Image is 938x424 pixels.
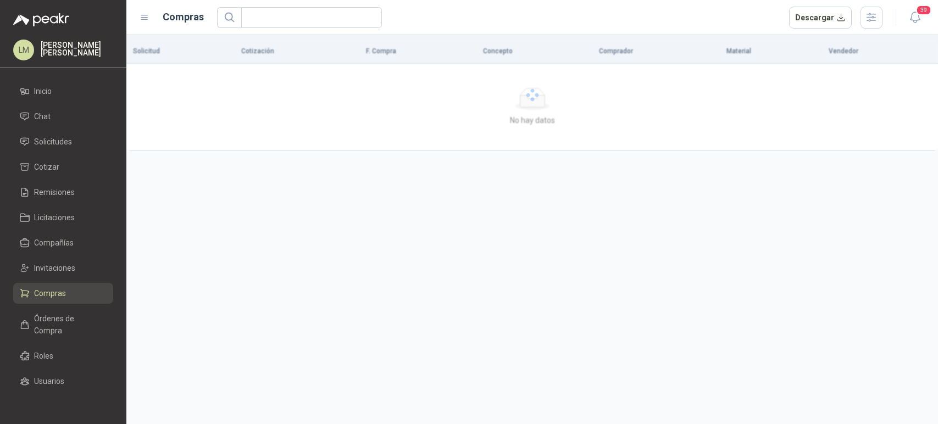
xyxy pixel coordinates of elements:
[34,237,74,249] span: Compañías
[34,85,52,97] span: Inicio
[13,207,113,228] a: Licitaciones
[34,350,53,362] span: Roles
[13,40,34,60] div: LM
[34,262,75,274] span: Invitaciones
[13,396,113,417] a: Categorías
[34,136,72,148] span: Solicitudes
[13,13,69,26] img: Logo peakr
[13,106,113,127] a: Chat
[13,308,113,341] a: Órdenes de Compra
[789,7,852,29] button: Descargar
[163,9,204,25] h1: Compras
[34,110,51,122] span: Chat
[13,131,113,152] a: Solicitudes
[905,8,925,27] button: 39
[34,375,64,387] span: Usuarios
[13,81,113,102] a: Inicio
[34,287,66,299] span: Compras
[13,371,113,392] a: Usuarios
[34,313,103,337] span: Órdenes de Compra
[13,182,113,203] a: Remisiones
[34,186,75,198] span: Remisiones
[41,41,113,57] p: [PERSON_NAME] [PERSON_NAME]
[13,258,113,278] a: Invitaciones
[13,283,113,304] a: Compras
[13,232,113,253] a: Compañías
[13,157,113,177] a: Cotizar
[34,211,75,224] span: Licitaciones
[34,161,59,173] span: Cotizar
[916,5,931,15] span: 39
[13,345,113,366] a: Roles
